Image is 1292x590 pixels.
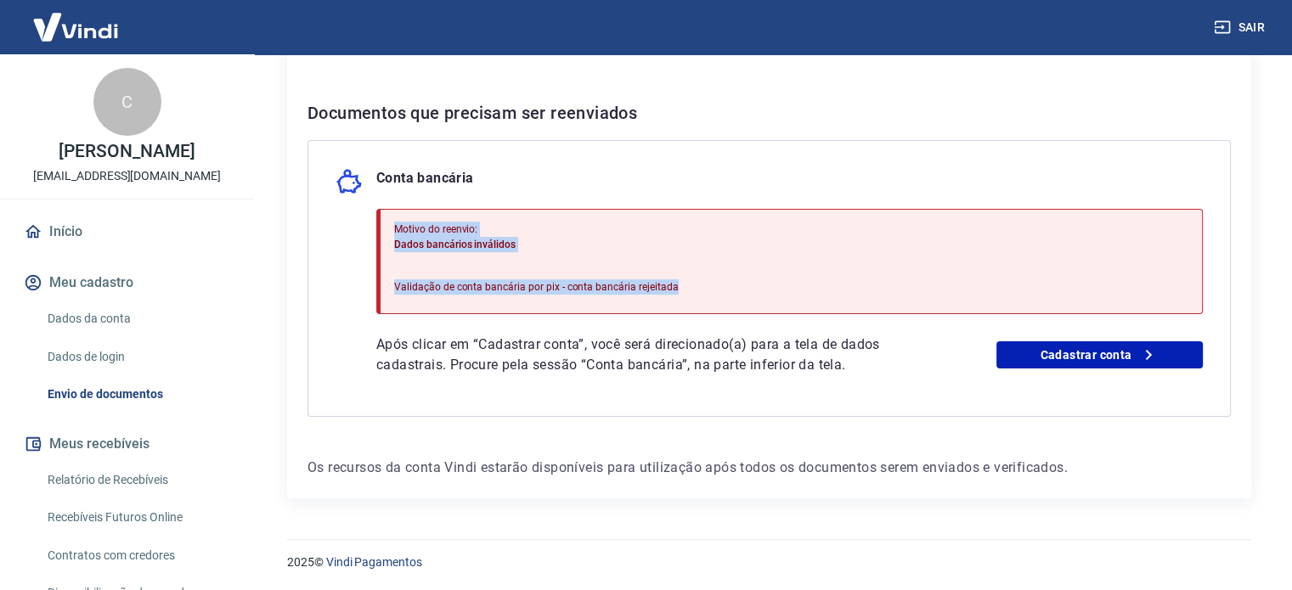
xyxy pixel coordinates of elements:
a: Relatório de Recebíveis [41,463,234,497]
a: Vindi Pagamentos [326,555,422,569]
button: Sair [1210,12,1272,43]
p: Os recursos da conta Vindi estarão disponíveis para utilização após todos os documentos serem env... [307,458,1231,478]
span: Dados bancários inválidos [394,239,516,250]
p: Validação de conta bancária por pix - conta bancária rejeitada [394,279,679,295]
p: [EMAIL_ADDRESS][DOMAIN_NAME] [33,167,221,185]
a: Dados da conta [41,301,234,336]
a: Recebíveis Futuros Online [41,500,234,535]
img: Vindi [20,1,131,53]
button: Meus recebíveis [20,425,234,463]
h6: Documentos que precisam ser reenviados [307,99,1231,126]
button: Meu cadastro [20,264,234,301]
div: C [93,68,161,136]
a: Dados de login [41,340,234,374]
a: Início [20,213,234,250]
img: money_pork.0c50a358b6dafb15dddc3eea48f23780.svg [336,168,363,195]
p: Conta bancária [376,168,474,195]
p: Motivo do reenvio: [394,222,679,237]
p: [PERSON_NAME] [59,143,195,160]
a: Envio de documentos [41,377,234,412]
p: 2025 © [287,553,1251,571]
a: Contratos com credores [41,538,234,573]
p: Após clicar em “Cadastrar conta”, você será direcionado(a) para a tela de dados cadastrais. Procu... [376,334,913,375]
